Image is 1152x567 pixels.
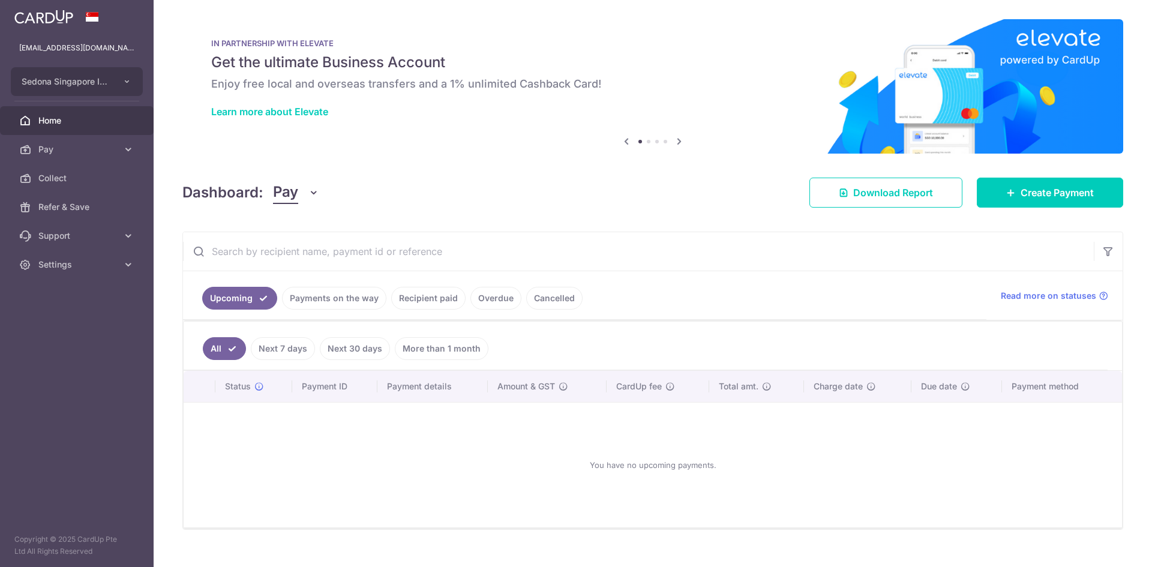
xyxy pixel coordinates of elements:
[211,53,1094,72] h5: Get the ultimate Business Account
[391,287,466,310] a: Recipient paid
[814,380,863,392] span: Charge date
[526,287,583,310] a: Cancelled
[1001,290,1108,302] a: Read more on statuses
[182,19,1123,154] img: Renovation banner
[377,371,488,402] th: Payment details
[470,287,521,310] a: Overdue
[1001,290,1096,302] span: Read more on statuses
[182,182,263,203] h4: Dashboard:
[853,185,933,200] span: Download Report
[19,42,134,54] p: [EMAIL_ADDRESS][DOMAIN_NAME]
[211,38,1094,48] p: IN PARTNERSHIP WITH ELEVATE
[14,10,73,24] img: CardUp
[202,287,277,310] a: Upcoming
[273,181,319,204] button: Pay
[251,337,315,360] a: Next 7 days
[282,287,386,310] a: Payments on the way
[292,371,377,402] th: Payment ID
[183,232,1094,271] input: Search by recipient name, payment id or reference
[921,380,957,392] span: Due date
[320,337,390,360] a: Next 30 days
[1002,371,1122,402] th: Payment method
[38,259,118,271] span: Settings
[1021,185,1094,200] span: Create Payment
[211,106,328,118] a: Learn more about Elevate
[198,412,1108,518] div: You have no upcoming payments.
[497,380,555,392] span: Amount & GST
[38,115,118,127] span: Home
[38,143,118,155] span: Pay
[211,77,1094,91] h6: Enjoy free local and overseas transfers and a 1% unlimited Cashback Card!
[38,230,118,242] span: Support
[809,178,962,208] a: Download Report
[11,67,143,96] button: Sedona Singapore International Pte Ltd
[38,172,118,184] span: Collect
[273,181,298,204] span: Pay
[977,178,1123,208] a: Create Payment
[616,380,662,392] span: CardUp fee
[203,337,246,360] a: All
[719,380,758,392] span: Total amt.
[38,201,118,213] span: Refer & Save
[395,337,488,360] a: More than 1 month
[1075,531,1140,561] iframe: Opens a widget where you can find more information
[225,380,251,392] span: Status
[22,76,110,88] span: Sedona Singapore International Pte Ltd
